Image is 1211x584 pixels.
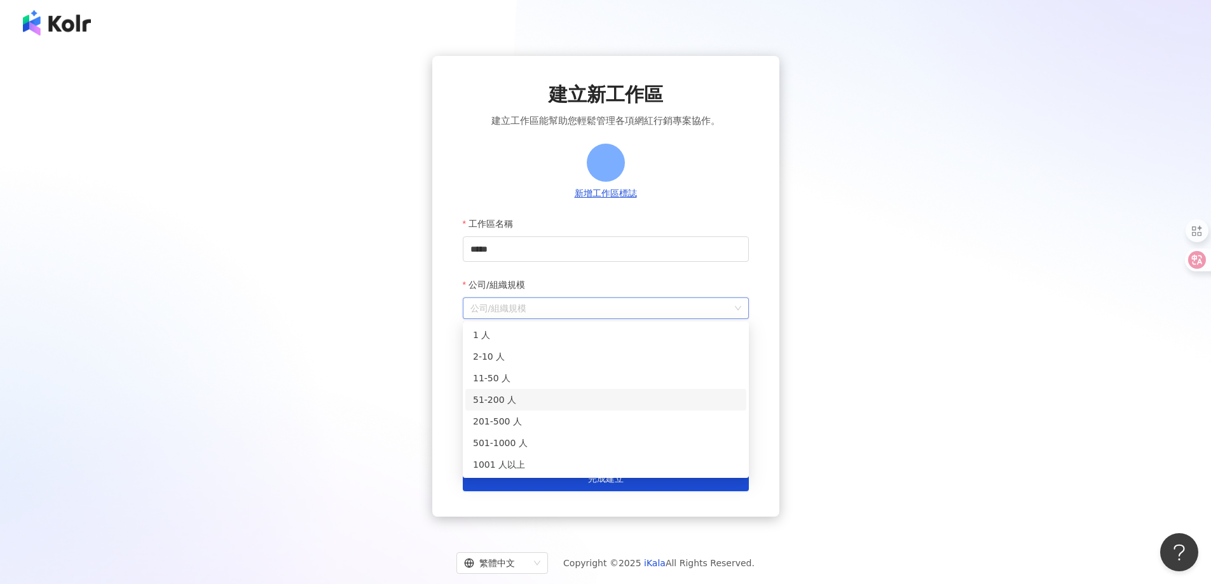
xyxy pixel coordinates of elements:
div: 11-50 人 [465,367,746,389]
div: 51-200 人 [473,393,739,407]
div: 501-1000 人 [473,436,739,450]
label: 工作區名稱 [463,211,523,236]
div: 1001 人以上 [465,454,746,475]
button: 完成建立 [463,466,749,491]
div: 51-200 人 [465,389,746,411]
div: 2-10 人 [473,350,739,363]
span: 完成建立 [588,473,624,484]
button: 新增工作區標誌 [571,187,641,201]
span: 建立新工作區 [549,81,663,108]
label: 公司/組織規模 [463,272,535,297]
div: 繁體中文 [464,553,529,573]
div: 1 人 [465,324,746,346]
div: 1001 人以上 [473,458,739,472]
span: 建立工作區能幫助您輕鬆管理各項網紅行銷專案協作。 [491,113,720,128]
input: 工作區名稱 [463,236,749,262]
img: logo [23,10,91,36]
div: 501-1000 人 [465,432,746,454]
div: 11-50 人 [473,371,739,385]
div: 1 人 [473,328,739,342]
span: Copyright © 2025 All Rights Reserved. [563,555,755,571]
a: iKala [644,558,666,568]
iframe: Help Scout Beacon - Open [1160,533,1198,571]
div: 請選擇公司/組織規模 [463,319,749,333]
div: 201-500 人 [473,414,739,428]
div: 2-10 人 [465,346,746,367]
div: 201-500 人 [465,411,746,432]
